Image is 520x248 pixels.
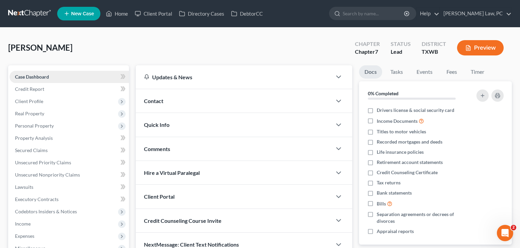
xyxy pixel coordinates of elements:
[144,121,169,128] span: Quick Info
[15,184,33,190] span: Lawsuits
[15,209,77,214] span: Codebtors Insiders & Notices
[375,48,378,55] span: 7
[144,73,324,81] div: Updates & News
[377,169,438,176] span: Credit Counseling Certificate
[15,86,44,92] span: Credit Report
[228,7,266,20] a: DebtorCC
[377,107,454,114] span: Drivers license & social security card
[441,65,462,79] a: Fees
[368,90,399,96] strong: 0% Completed
[144,98,163,104] span: Contact
[391,48,411,56] div: Lead
[10,181,129,193] a: Lawsuits
[102,7,131,20] a: Home
[10,169,129,181] a: Unsecured Nonpriority Claims
[15,74,49,80] span: Case Dashboard
[10,132,129,144] a: Property Analysis
[144,217,222,224] span: Credit Counseling Course Invite
[377,211,468,225] span: Separation agreements or decrees of divorces
[343,7,405,20] input: Search by name...
[10,71,129,83] a: Case Dashboard
[10,156,129,169] a: Unsecured Priority Claims
[377,189,412,196] span: Bank statements
[377,128,426,135] span: Titles to motor vehicles
[144,169,200,176] span: Hire a Virtual Paralegal
[465,65,490,79] a: Timer
[71,11,94,16] span: New Case
[10,144,129,156] a: Secured Claims
[355,40,380,48] div: Chapter
[10,193,129,205] a: Executory Contracts
[144,146,170,152] span: Comments
[144,241,239,248] span: NextMessage: Client Text Notifications
[15,135,53,141] span: Property Analysis
[377,149,424,155] span: Life insurance policies
[422,40,446,48] div: District
[144,193,175,200] span: Client Portal
[8,43,72,52] span: [PERSON_NAME]
[176,7,228,20] a: Directory Cases
[497,225,513,241] iframe: Intercom live chat
[15,123,54,129] span: Personal Property
[15,160,71,165] span: Unsecured Priority Claims
[15,98,43,104] span: Client Profile
[391,40,411,48] div: Status
[411,65,438,79] a: Events
[457,40,504,55] button: Preview
[377,118,418,125] span: Income Documents
[10,83,129,95] a: Credit Report
[15,196,59,202] span: Executory Contracts
[15,172,80,178] span: Unsecured Nonpriority Claims
[355,48,380,56] div: Chapter
[359,65,382,79] a: Docs
[15,221,31,227] span: Income
[15,111,44,116] span: Real Property
[377,179,401,186] span: Tax returns
[417,7,439,20] a: Help
[422,48,446,56] div: TXWB
[15,233,34,239] span: Expenses
[377,228,414,235] span: Appraisal reports
[377,138,442,145] span: Recorded mortgages and deeds
[440,7,511,20] a: [PERSON_NAME] Law, PC
[377,159,443,166] span: Retirement account statements
[377,200,386,207] span: Bills
[131,7,176,20] a: Client Portal
[15,147,48,153] span: Secured Claims
[385,65,408,79] a: Tasks
[511,225,516,230] span: 2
